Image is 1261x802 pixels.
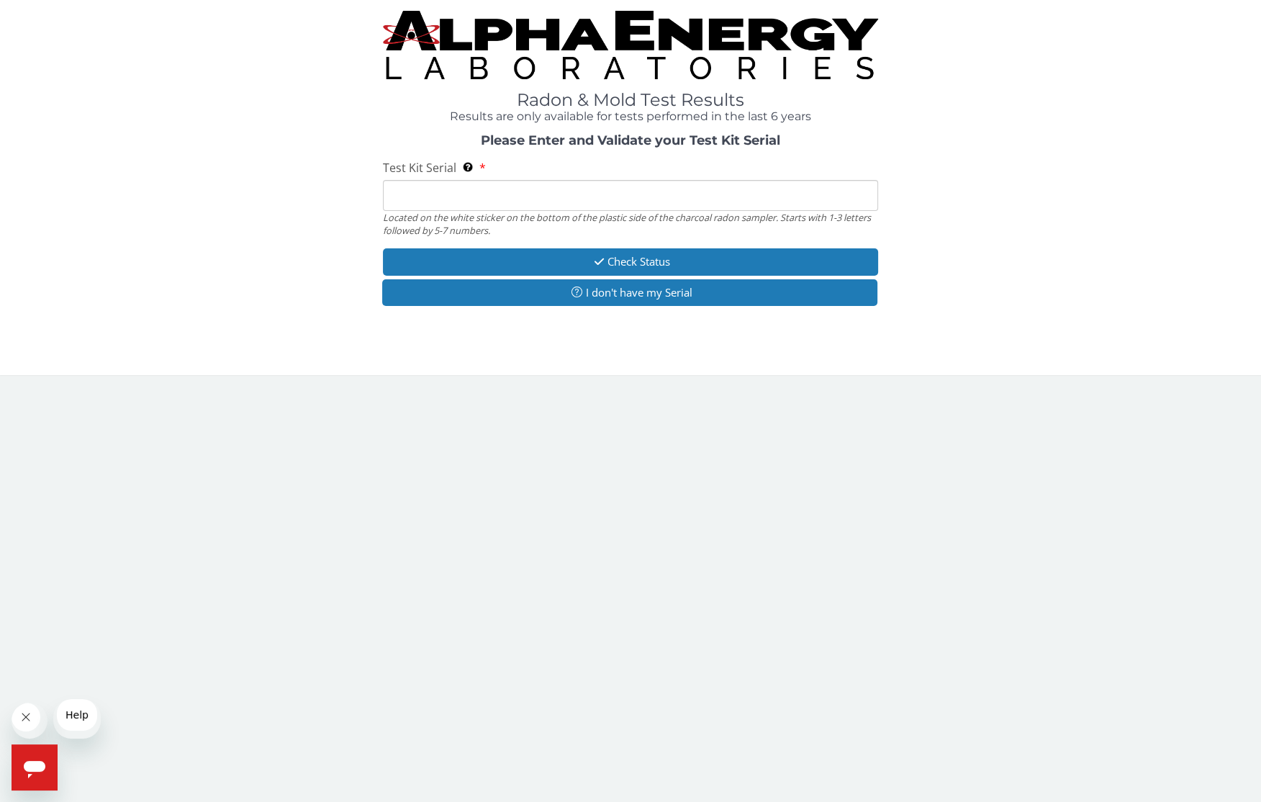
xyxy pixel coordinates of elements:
[12,744,58,790] iframe: Button to launch messaging window
[383,11,879,79] img: TightCrop.jpg
[383,110,879,123] h4: Results are only available for tests performed in the last 6 years
[383,248,879,275] button: Check Status
[382,279,878,306] button: I don't have my Serial
[383,91,879,109] h1: Radon & Mold Test Results
[12,703,48,739] iframe: Close message
[383,211,879,238] div: Located on the white sticker on the bottom of the plastic side of the charcoal radon sampler. Sta...
[53,699,101,739] iframe: Message from company
[481,132,780,148] strong: Please Enter and Validate your Test Kit Serial
[383,160,456,176] span: Test Kit Serial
